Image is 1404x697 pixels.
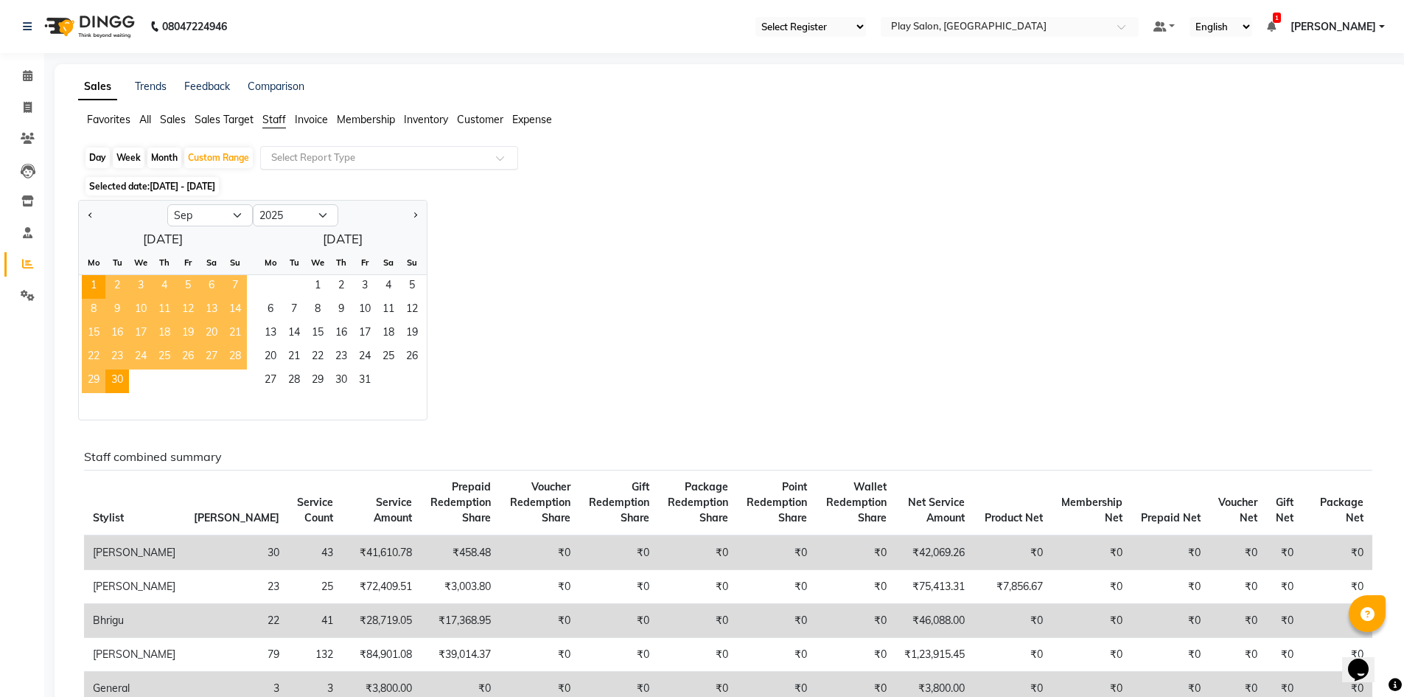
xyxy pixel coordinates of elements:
[295,113,328,126] span: Invoice
[404,113,448,126] span: Inventory
[329,322,353,346] span: 16
[816,570,895,604] td: ₹0
[1266,570,1302,604] td: ₹0
[306,322,329,346] div: Wednesday, October 15, 2025
[129,299,153,322] span: 10
[78,74,117,100] a: Sales
[105,275,129,299] div: Tuesday, September 2, 2025
[288,604,343,638] td: 41
[658,604,738,638] td: ₹0
[84,535,185,570] td: [PERSON_NAME]
[150,181,215,192] span: [DATE] - [DATE]
[282,370,306,393] div: Tuesday, October 28, 2025
[908,496,965,524] span: Net Service Amount
[1131,638,1209,672] td: ₹0
[1131,570,1209,604] td: ₹0
[337,113,395,126] span: Membership
[579,638,658,672] td: ₹0
[176,275,200,299] div: Friday, September 5, 2025
[85,148,110,168] div: Day
[1266,638,1302,672] td: ₹0
[282,299,306,322] span: 7
[457,113,503,126] span: Customer
[400,322,424,346] span: 19
[1131,604,1209,638] td: ₹0
[974,604,1052,638] td: ₹0
[374,496,412,524] span: Service Amount
[129,322,153,346] span: 17
[737,535,816,570] td: ₹0
[400,299,424,322] span: 12
[184,80,230,93] a: Feedback
[129,275,153,299] span: 3
[200,275,223,299] span: 6
[259,370,282,393] span: 27
[329,251,353,274] div: Th
[1291,19,1376,35] span: [PERSON_NAME]
[184,148,253,168] div: Custom Range
[223,275,247,299] span: 7
[259,370,282,393] div: Monday, October 27, 2025
[658,638,738,672] td: ₹0
[816,604,895,638] td: ₹0
[105,299,129,322] div: Tuesday, September 9, 2025
[329,299,353,322] div: Thursday, October 9, 2025
[176,322,200,346] span: 19
[259,299,282,322] div: Monday, October 6, 2025
[176,299,200,322] div: Friday, September 12, 2025
[306,370,329,393] span: 29
[1209,535,1266,570] td: ₹0
[306,251,329,274] div: We
[84,570,185,604] td: [PERSON_NAME]
[259,322,282,346] div: Monday, October 13, 2025
[668,480,728,524] span: Package Redemption Share
[223,346,247,370] span: 28
[1302,638,1372,672] td: ₹0
[84,638,185,672] td: [PERSON_NAME]
[353,275,377,299] div: Friday, October 3, 2025
[200,322,223,346] div: Saturday, September 20, 2025
[176,346,200,370] span: 26
[82,322,105,346] div: Monday, September 15, 2025
[1052,570,1131,604] td: ₹0
[82,370,105,393] span: 29
[377,299,400,322] div: Saturday, October 11, 2025
[195,113,254,126] span: Sales Target
[1218,496,1257,524] span: Voucher Net
[816,638,895,672] td: ₹0
[200,322,223,346] span: 20
[377,346,400,370] div: Saturday, October 25, 2025
[400,322,424,346] div: Sunday, October 19, 2025
[430,480,491,524] span: Prepaid Redemption Share
[282,251,306,274] div: Tu
[329,370,353,393] span: 30
[1320,496,1363,524] span: Package Net
[176,275,200,299] span: 5
[895,604,974,638] td: ₹46,088.00
[400,275,424,299] div: Sunday, October 5, 2025
[1052,535,1131,570] td: ₹0
[139,113,151,126] span: All
[816,535,895,570] td: ₹0
[737,638,816,672] td: ₹0
[510,480,570,524] span: Voucher Redemption Share
[282,299,306,322] div: Tuesday, October 7, 2025
[1302,535,1372,570] td: ₹0
[200,299,223,322] div: Saturday, September 13, 2025
[82,370,105,393] div: Monday, September 29, 2025
[1266,535,1302,570] td: ₹0
[82,322,105,346] span: 15
[329,275,353,299] div: Thursday, October 2, 2025
[153,346,176,370] span: 25
[421,570,500,604] td: ₹3,003.80
[82,275,105,299] div: Monday, September 1, 2025
[1302,604,1372,638] td: ₹0
[176,346,200,370] div: Friday, September 26, 2025
[129,346,153,370] span: 24
[1141,511,1201,524] span: Prepaid Net
[262,113,286,126] span: Staff
[1052,604,1131,638] td: ₹0
[329,322,353,346] div: Thursday, October 16, 2025
[353,370,377,393] span: 31
[176,251,200,274] div: Fr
